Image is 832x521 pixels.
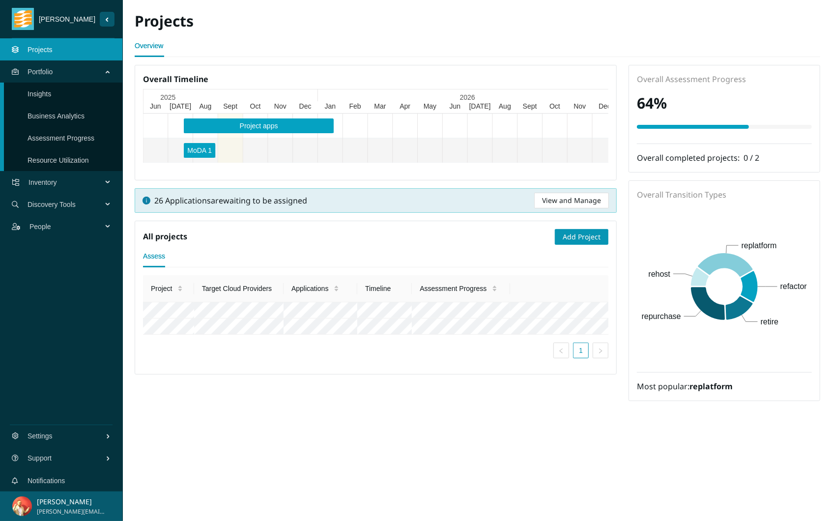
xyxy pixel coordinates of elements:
th: Timeline [357,275,412,302]
text: refactor [780,282,807,290]
span: Overall Transition Types [637,189,726,200]
h5: Overall Timeline [143,73,608,85]
span: left [558,348,564,354]
h2: 64 % [637,93,812,114]
strong: replatform [689,381,733,392]
text: retire [761,318,779,326]
div: Assess [143,251,165,261]
span: Portfolio [28,57,106,87]
span: 26 Applications are waiting to be assigned [154,195,307,207]
span: 0 / 2 [744,152,759,163]
a: Business Analytics [28,112,85,120]
span: right [598,348,603,354]
span: Project [151,283,172,294]
span: Add Project [563,232,601,242]
p: [PERSON_NAME] [37,496,105,507]
a: Notifications [28,477,65,485]
th: Project [143,275,194,302]
a: Resource Utilization [28,156,89,164]
span: People [29,212,106,241]
a: Assessment Progress [28,134,94,142]
h2: Projects [135,11,478,31]
a: Overview [135,36,163,56]
img: tidal_logo.png [14,8,32,30]
span: [PERSON_NAME] [34,14,100,25]
span: Applications [291,283,329,294]
img: a6b5a314a0dd5097ef3448b4b2654462 [12,496,32,516]
a: 1 [574,343,588,358]
span: Discovery Tools [28,190,106,219]
h5: All projects [143,231,187,242]
button: right [593,343,608,358]
span: View and Manage [542,195,601,206]
text: replatform [742,241,777,250]
text: rehost [649,270,671,278]
span: Inventory [29,168,106,197]
span: Most popular: [637,381,689,392]
span: Assessment Progress [420,283,487,294]
li: Next Page [593,343,608,358]
th: Applications [284,275,357,302]
span: [PERSON_NAME][EMAIL_ADDRESS][DOMAIN_NAME] [37,507,105,517]
span: info-circle [143,197,150,204]
span: Support [28,443,106,473]
a: Insights [28,90,51,98]
button: left [553,343,569,358]
a: Projects [28,46,53,54]
text: repurchase [642,312,681,320]
li: 1 [573,343,589,358]
th: Assessment Progress [412,275,510,302]
th: Target Cloud Providers [194,275,284,302]
button: View and Manage [534,193,609,208]
li: Previous Page [553,343,569,358]
span: Settings [28,421,106,451]
span: Overall completed projects: [637,152,744,163]
span: Overall Assessment Progress [637,74,746,85]
button: Add Project [555,229,608,245]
